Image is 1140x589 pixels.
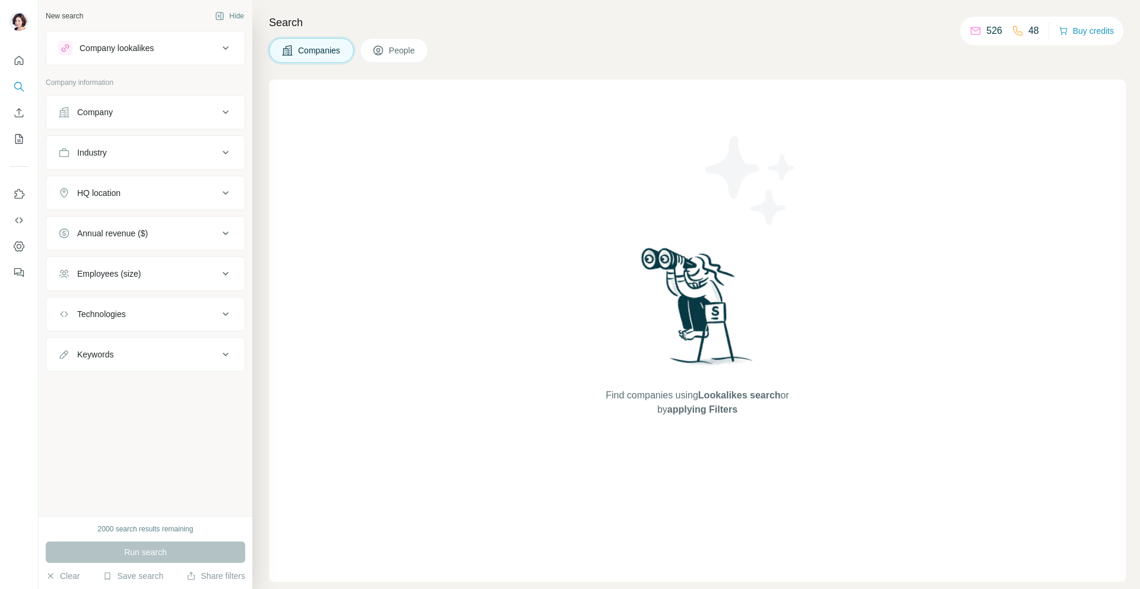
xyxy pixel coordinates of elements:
p: 48 [1028,24,1039,38]
p: Company information [46,77,245,88]
p: 526 [986,24,1002,38]
button: Employees (size) [46,259,245,288]
h4: Search [269,14,1126,31]
div: Company lookalikes [80,42,154,54]
button: Quick start [9,50,28,71]
img: Surfe Illustration - Woman searching with binoculars [636,245,759,377]
button: Company lookalikes [46,34,245,62]
span: Lookalikes search [698,390,781,400]
span: People [389,45,416,56]
div: New search [46,11,83,21]
button: Technologies [46,300,245,328]
div: 2000 search results remaining [98,524,194,534]
button: Share filters [186,570,245,582]
button: Search [9,76,28,97]
div: Technologies [77,308,126,320]
button: Enrich CSV [9,102,28,123]
div: Annual revenue ($) [77,227,148,239]
span: Companies [298,45,341,56]
button: Clear [46,570,80,582]
button: My lists [9,128,28,150]
img: Avatar [9,12,28,31]
button: Dashboard [9,236,28,257]
div: HQ location [77,187,121,199]
button: Feedback [9,262,28,283]
div: Company [77,106,113,118]
button: Use Surfe on LinkedIn [9,183,28,205]
button: Industry [46,138,245,167]
button: Buy credits [1059,23,1114,39]
button: Keywords [46,340,245,369]
button: Company [46,98,245,126]
button: Use Surfe API [9,210,28,231]
button: Hide [207,7,252,25]
span: Find companies using or by [602,388,792,417]
div: Keywords [77,349,113,360]
button: Save search [103,570,163,582]
button: HQ location [46,179,245,207]
img: Surfe Illustration - Stars [698,127,805,234]
button: Annual revenue ($) [46,219,245,248]
span: applying Filters [667,404,737,414]
div: Employees (size) [77,268,141,280]
div: Industry [77,147,107,159]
